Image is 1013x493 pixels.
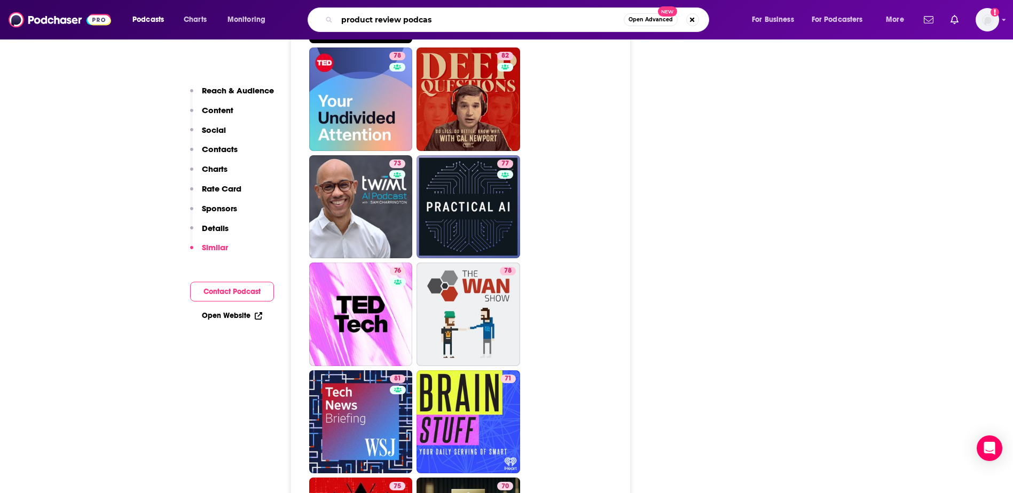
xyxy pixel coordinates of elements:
[309,47,413,151] a: 78
[202,203,237,213] p: Sponsors
[991,8,999,17] svg: Add a profile image
[202,85,274,96] p: Reach & Audience
[878,11,917,28] button: open menu
[132,12,164,27] span: Podcasts
[812,12,863,27] span: For Podcasters
[390,375,405,383] a: 81
[390,267,405,275] a: 76
[501,51,509,61] span: 82
[497,482,513,490] a: 70
[394,51,401,61] span: 78
[202,184,241,194] p: Rate Card
[190,164,227,184] button: Charts
[394,373,401,384] span: 81
[190,184,241,203] button: Rate Card
[309,263,413,366] a: 76
[190,85,274,105] button: Reach & Audience
[389,160,405,168] a: 73
[417,155,520,259] a: 77
[977,435,1002,461] div: Open Intercom Messenger
[318,7,719,32] div: Search podcasts, credits, & more...
[337,11,624,28] input: Search podcasts, credits, & more...
[976,8,999,31] span: Logged in as WE_Broadcast
[417,370,520,474] a: 71
[501,158,509,169] span: 77
[202,311,262,320] a: Open Website
[309,370,413,474] a: 81
[190,282,274,301] button: Contact Podcast
[190,125,226,145] button: Social
[202,105,233,115] p: Content
[497,160,513,168] a: 77
[184,12,207,27] span: Charts
[177,11,213,28] a: Charts
[504,266,512,276] span: 78
[202,164,227,174] p: Charts
[624,13,678,26] button: Open AdvancedNew
[752,12,794,27] span: For Business
[920,11,938,29] a: Show notifications dropdown
[417,263,520,366] a: 78
[202,144,238,154] p: Contacts
[976,8,999,31] button: Show profile menu
[389,482,405,490] a: 75
[190,223,229,243] button: Details
[202,242,228,252] p: Similar
[9,10,111,30] img: Podchaser - Follow, Share and Rate Podcasts
[389,52,405,60] a: 78
[497,52,513,60] a: 82
[505,373,512,384] span: 71
[220,11,279,28] button: open menu
[805,11,878,28] button: open menu
[976,8,999,31] img: User Profile
[394,266,401,276] span: 76
[190,242,228,262] button: Similar
[886,12,904,27] span: More
[500,267,516,275] a: 78
[417,47,520,151] a: 82
[227,12,265,27] span: Monitoring
[744,11,807,28] button: open menu
[946,11,963,29] a: Show notifications dropdown
[501,481,509,492] span: 70
[500,375,516,383] a: 71
[309,155,413,259] a: 73
[125,11,178,28] button: open menu
[202,223,229,233] p: Details
[629,17,673,22] span: Open Advanced
[394,481,401,492] span: 75
[202,125,226,135] p: Social
[190,144,238,164] button: Contacts
[658,6,677,17] span: New
[394,158,401,169] span: 73
[190,105,233,125] button: Content
[190,203,237,223] button: Sponsors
